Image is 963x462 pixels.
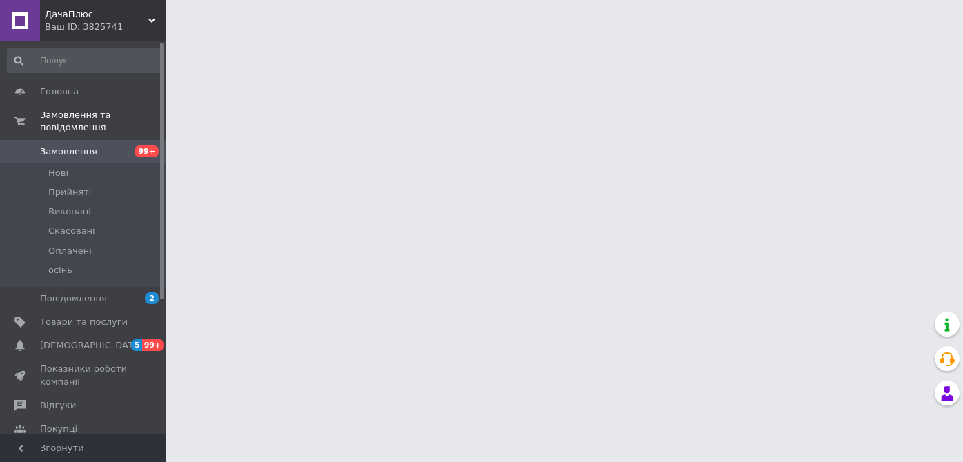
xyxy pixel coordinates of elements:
span: Прийняті [48,186,91,199]
span: 99+ [135,145,159,157]
span: 2 [145,292,159,304]
span: Замовлення та повідомлення [40,109,166,134]
span: Товари та послуги [40,316,128,328]
span: Повідомлення [40,292,107,305]
span: ДачаПлюс [45,8,148,21]
span: Головна [40,86,79,98]
span: 99+ [142,339,165,351]
span: [DEMOGRAPHIC_DATA] [40,339,142,352]
span: Виконані [48,205,91,218]
span: Відгуки [40,399,76,412]
input: Пошук [7,48,163,73]
span: Покупці [40,423,77,435]
span: Нові [48,167,68,179]
span: Оплачені [48,245,92,257]
span: Скасовані [48,225,95,237]
div: Ваш ID: 3825741 [45,21,166,33]
span: Показники роботи компанії [40,363,128,388]
span: осінь [48,264,72,277]
span: Замовлення [40,145,97,158]
span: 5 [131,339,142,351]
